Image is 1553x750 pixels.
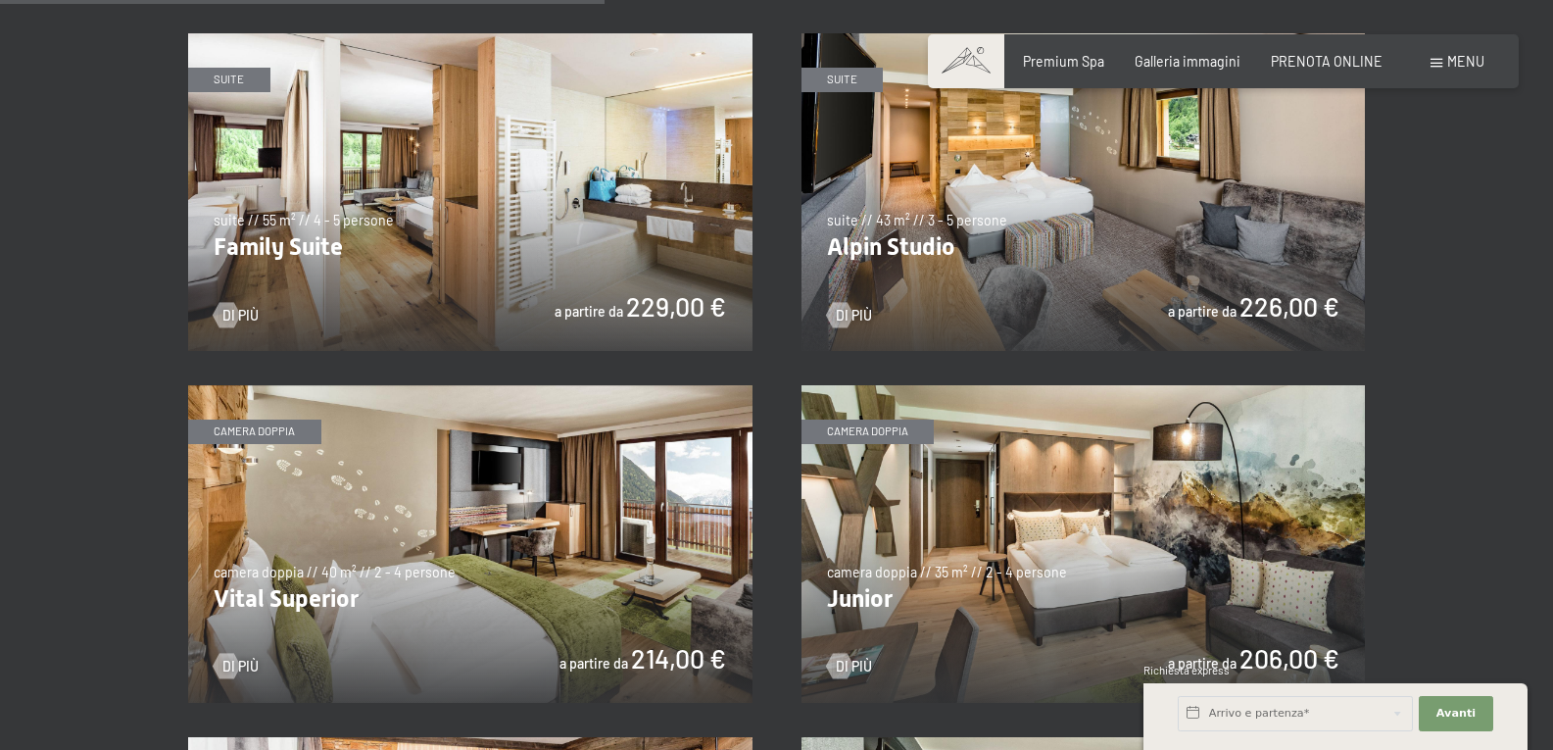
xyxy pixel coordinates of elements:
[827,657,872,676] a: Di più
[214,657,259,676] a: Di più
[222,306,259,325] span: Di più
[188,385,752,396] a: Vital Superior
[188,33,752,351] img: Family Suite
[188,33,752,44] a: Family Suite
[214,306,259,325] a: Di più
[827,306,872,325] a: Di più
[1271,53,1383,70] a: PRENOTA ONLINE
[188,385,752,703] img: Vital Superior
[1143,664,1230,676] span: Richiesta express
[1447,53,1484,70] span: Menu
[1419,696,1493,731] button: Avanti
[836,306,872,325] span: Di più
[801,33,1366,351] img: Alpin Studio
[801,385,1366,396] a: Junior
[836,657,872,676] span: Di più
[1436,706,1476,722] span: Avanti
[1023,53,1104,70] a: Premium Spa
[188,737,752,748] a: Single Alpin
[801,385,1366,703] img: Junior
[801,737,1366,748] a: Single Superior
[801,33,1366,44] a: Alpin Studio
[1135,53,1240,70] a: Galleria immagini
[222,657,259,676] span: Di più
